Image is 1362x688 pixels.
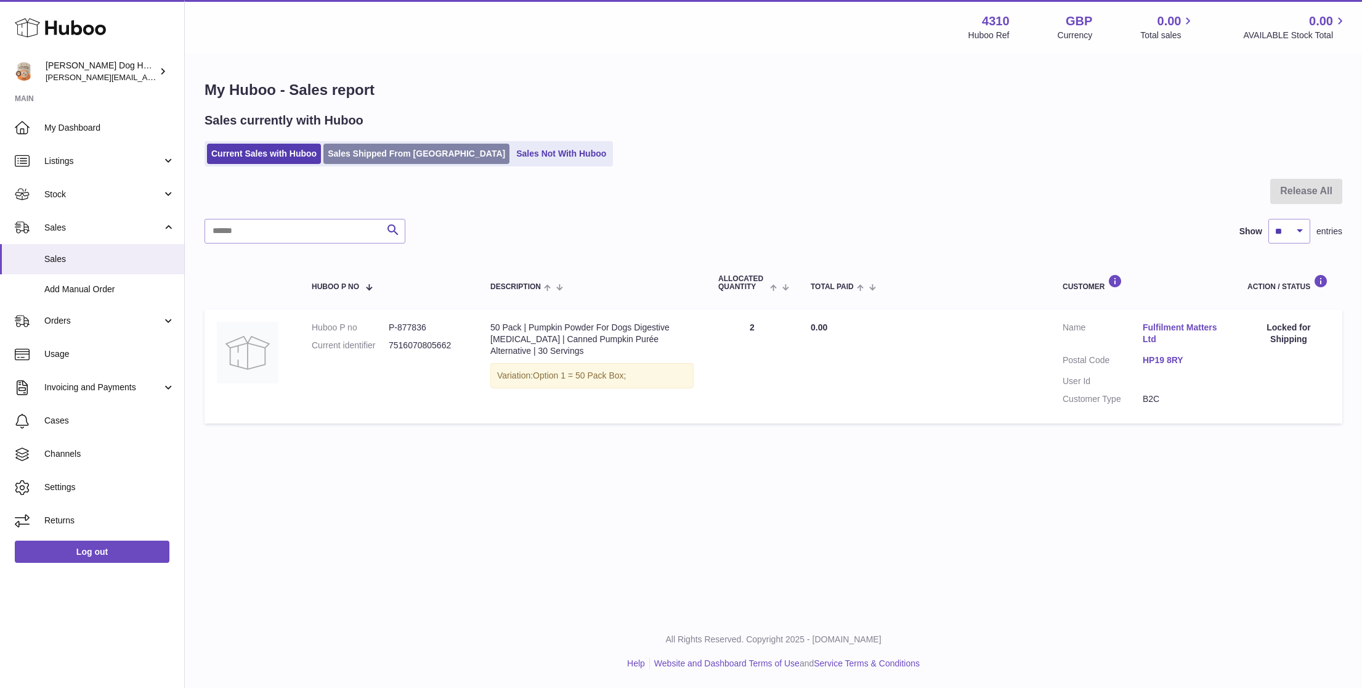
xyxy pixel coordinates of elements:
[1063,274,1223,291] div: Customer
[1058,30,1093,41] div: Currency
[490,363,694,388] div: Variation:
[323,144,509,164] a: Sales Shipped From [GEOGRAPHIC_DATA]
[44,481,175,493] span: Settings
[1143,354,1223,366] a: HP19 8RY
[312,283,359,291] span: Huboo P no
[650,658,920,670] li: and
[44,222,162,234] span: Sales
[1247,274,1330,291] div: Action / Status
[1239,226,1262,237] label: Show
[312,322,389,334] dt: Huboo P no
[1243,30,1347,41] span: AVAILABLE Stock Total
[44,315,162,327] span: Orders
[44,348,175,360] span: Usage
[15,541,169,563] a: Log out
[490,283,541,291] span: Description
[533,371,626,380] span: Option 1 = 50 Pack Box;
[654,658,800,668] a: Website and Dashboard Terms of Use
[44,189,162,200] span: Stock
[1157,13,1182,30] span: 0.00
[512,144,610,164] a: Sales Not With Huboo
[814,658,920,668] a: Service Terms & Conditions
[44,155,162,167] span: Listings
[1309,13,1333,30] span: 0.00
[811,322,827,332] span: 0.00
[44,253,175,265] span: Sales
[1143,322,1223,345] a: Fulfilment Matters Ltd
[44,448,175,460] span: Channels
[44,284,175,295] span: Add Manual Order
[205,80,1342,100] h1: My Huboo - Sales report
[490,322,694,357] div: 50 Pack | Pumpkin Powder For Dogs Digestive [MEDICAL_DATA] | Canned Pumpkin Purée Alternative | 3...
[1063,375,1143,387] dt: User Id
[44,415,175,427] span: Cases
[1063,322,1143,348] dt: Name
[217,322,278,383] img: no-photo.jpg
[1063,393,1143,405] dt: Customer Type
[1316,226,1342,237] span: entries
[1140,30,1195,41] span: Total sales
[205,112,363,129] h2: Sales currently with Huboo
[968,30,1010,41] div: Huboo Ref
[195,634,1352,645] p: All Rights Reserved. Copyright 2025 - [DOMAIN_NAME]
[627,658,645,668] a: Help
[1140,13,1195,41] a: 0.00 Total sales
[389,322,466,334] dd: P-877836
[44,515,175,526] span: Returns
[1247,322,1330,345] div: Locked for Shipping
[1243,13,1347,41] a: 0.00 AVAILABLE Stock Total
[44,382,162,393] span: Invoicing and Payments
[44,122,175,134] span: My Dashboard
[982,13,1010,30] strong: 4310
[706,309,798,423] td: 2
[46,72,247,82] span: [PERSON_NAME][EMAIL_ADDRESS][DOMAIN_NAME]
[15,62,33,81] img: toby@hackneydoghouse.com
[389,340,466,351] dd: 7516070805662
[811,283,854,291] span: Total paid
[1063,354,1143,369] dt: Postal Code
[718,275,767,291] span: ALLOCATED Quantity
[46,60,156,83] div: [PERSON_NAME] Dog House
[312,340,389,351] dt: Current identifier
[207,144,321,164] a: Current Sales with Huboo
[1143,393,1223,405] dd: B2C
[1066,13,1092,30] strong: GBP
